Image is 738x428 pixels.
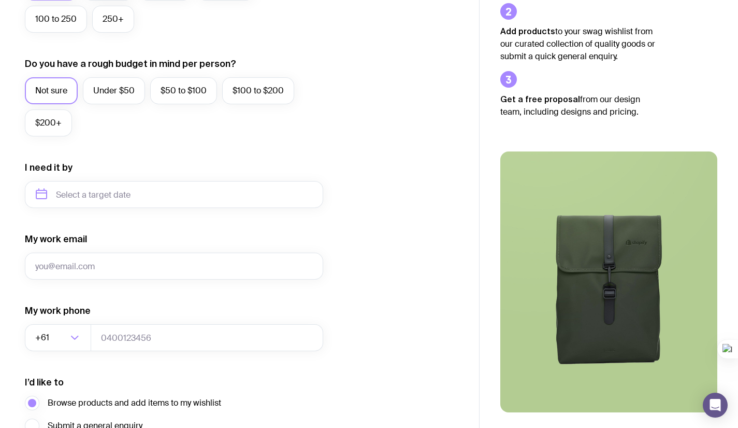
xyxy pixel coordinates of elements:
label: I need it by [25,161,73,174]
label: $100 to $200 [222,77,294,104]
label: $50 to $100 [150,77,217,104]
span: +61 [35,324,51,351]
label: My work email [25,233,87,245]
div: Open Intercom Messenger [703,393,728,418]
label: $200+ [25,109,72,136]
label: 100 to 250 [25,6,87,33]
label: Not sure [25,77,78,104]
label: 250+ [92,6,134,33]
p: from our design team, including designs and pricing. [500,93,656,118]
span: Browse products and add items to my wishlist [48,397,221,409]
div: Search for option [25,324,91,351]
input: 0400123456 [91,324,323,351]
strong: Get a free proposal [500,94,580,104]
strong: Add products [500,26,555,36]
label: My work phone [25,305,91,317]
p: to your swag wishlist from our curated collection of quality goods or submit a quick general enqu... [500,25,656,63]
input: Select a target date [25,181,323,208]
label: I’d like to [25,376,64,389]
label: Under $50 [83,77,145,104]
input: Search for option [51,324,67,351]
label: Do you have a rough budget in mind per person? [25,58,236,70]
input: you@email.com [25,253,323,280]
